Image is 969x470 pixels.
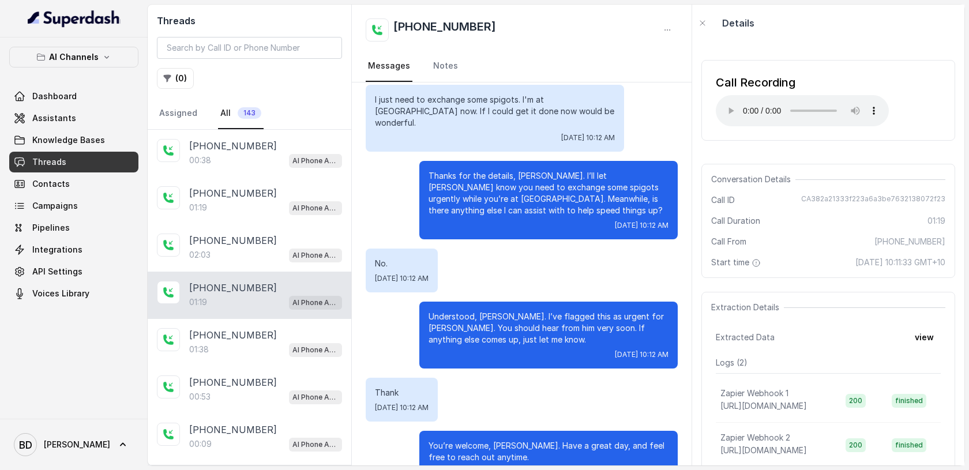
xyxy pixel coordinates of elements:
[561,133,615,142] span: [DATE] 10:12 AM
[44,439,110,450] span: [PERSON_NAME]
[375,403,429,412] span: [DATE] 10:12 AM
[157,98,200,129] a: Assigned
[189,234,277,247] p: [PHONE_NUMBER]
[292,344,339,356] p: AI Phone Assistant
[366,51,412,82] a: Messages
[189,155,211,166] p: 00:38
[615,350,668,359] span: [DATE] 10:12 AM
[711,174,795,185] span: Conversation Details
[189,344,209,355] p: 01:38
[28,9,121,28] img: light.svg
[9,261,138,282] a: API Settings
[32,288,89,299] span: Voices Library
[189,423,277,437] p: [PHONE_NUMBER]
[375,387,429,398] p: Thank
[189,438,212,450] p: 00:09
[927,215,945,227] span: 01:19
[908,327,941,348] button: view
[429,311,668,345] p: Understood, [PERSON_NAME]. I’ve flagged this as urgent for [PERSON_NAME]. You should hear from hi...
[32,244,82,255] span: Integrations
[429,440,668,463] p: You’re welcome, [PERSON_NAME]. Have a great day, and feel free to reach out anytime.
[9,428,138,461] a: [PERSON_NAME]
[9,86,138,107] a: Dashboard
[9,283,138,304] a: Voices Library
[292,250,339,261] p: AI Phone Assistant
[9,152,138,172] a: Threads
[9,195,138,216] a: Campaigns
[801,194,945,206] span: CA382a21333f223a6a3be7632138072f23
[292,202,339,214] p: AI Phone Assistant
[720,445,807,455] span: [URL][DOMAIN_NAME]
[9,239,138,260] a: Integrations
[238,107,261,119] span: 143
[32,266,82,277] span: API Settings
[716,95,889,126] audio: Your browser does not support the audio element.
[32,200,78,212] span: Campaigns
[711,302,784,313] span: Extraction Details
[32,91,77,102] span: Dashboard
[9,174,138,194] a: Contacts
[431,51,460,82] a: Notes
[429,170,668,216] p: Thanks for the details, [PERSON_NAME]. I’ll let [PERSON_NAME] know you need to exchange some spig...
[720,388,788,399] p: Zapier Webhook 1
[189,281,277,295] p: [PHONE_NUMBER]
[855,257,945,268] span: [DATE] 10:11:33 GMT+10
[32,112,76,124] span: Assistants
[157,37,342,59] input: Search by Call ID or Phone Number
[9,130,138,151] a: Knowledge Bases
[292,392,339,403] p: AI Phone Assistant
[9,108,138,129] a: Assistants
[720,401,807,411] span: [URL][DOMAIN_NAME]
[716,332,775,343] span: Extracted Data
[711,215,760,227] span: Call Duration
[366,51,678,82] nav: Tabs
[716,357,941,369] p: Logs ( 2 )
[615,221,668,230] span: [DATE] 10:12 AM
[189,249,211,261] p: 02:03
[892,394,926,408] span: finished
[292,439,339,450] p: AI Phone Assistant
[874,236,945,247] span: [PHONE_NUMBER]
[393,18,496,42] h2: [PHONE_NUMBER]
[189,186,277,200] p: [PHONE_NUMBER]
[716,74,889,91] div: Call Recording
[49,50,99,64] p: AI Channels
[189,296,207,308] p: 01:19
[375,274,429,283] span: [DATE] 10:12 AM
[32,222,70,234] span: Pipelines
[189,391,211,403] p: 00:53
[720,432,790,443] p: Zapier Webhook 2
[846,394,866,408] span: 200
[157,68,194,89] button: (0)
[711,236,746,247] span: Call From
[292,155,339,167] p: AI Phone Assistant
[32,156,66,168] span: Threads
[189,202,207,213] p: 01:19
[711,257,763,268] span: Start time
[32,178,70,190] span: Contacts
[218,98,264,129] a: All143
[375,258,429,269] p: No.
[892,438,926,452] span: finished
[9,217,138,238] a: Pipelines
[189,139,277,153] p: [PHONE_NUMBER]
[157,98,342,129] nav: Tabs
[32,134,105,146] span: Knowledge Bases
[157,14,342,28] h2: Threads
[9,47,138,67] button: AI Channels
[189,328,277,342] p: [PHONE_NUMBER]
[722,16,754,30] p: Details
[189,375,277,389] p: [PHONE_NUMBER]
[711,194,735,206] span: Call ID
[375,94,615,129] p: I just need to exchange some spigots. I'm at [GEOGRAPHIC_DATA] now. If I could get it done now wo...
[846,438,866,452] span: 200
[19,439,32,451] text: BD
[292,297,339,309] p: AI Phone Assistant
